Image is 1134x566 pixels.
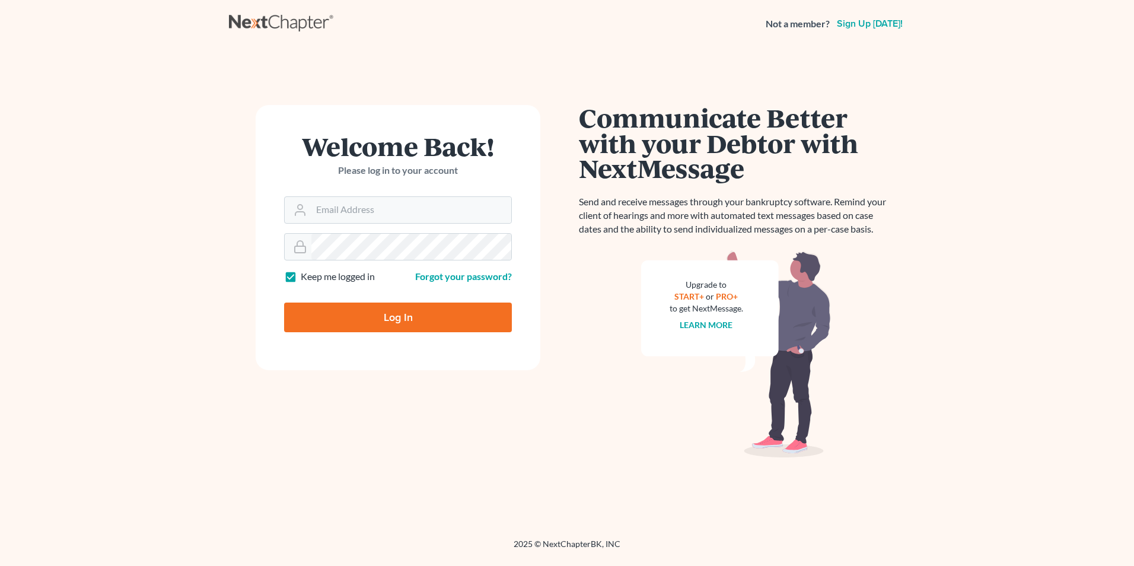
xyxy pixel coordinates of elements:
[229,538,905,559] div: 2025 © NextChapterBK, INC
[716,291,738,301] a: PRO+
[301,270,375,284] label: Keep me logged in
[579,105,893,181] h1: Communicate Better with your Debtor with NextMessage
[834,19,905,28] a: Sign up [DATE]!
[311,197,511,223] input: Email Address
[284,133,512,159] h1: Welcome Back!
[766,17,830,31] strong: Not a member?
[675,291,705,301] a: START+
[706,291,715,301] span: or
[680,320,733,330] a: Learn more
[284,303,512,332] input: Log In
[641,250,831,458] img: nextmessage_bg-59042aed3d76b12b5cd301f8e5b87938c9018125f34e5fa2b7a6b67550977c72.svg
[579,195,893,236] p: Send and receive messages through your bankruptcy software. Remind your client of hearings and mo...
[415,271,512,282] a: Forgot your password?
[284,164,512,177] p: Please log in to your account
[670,303,743,314] div: to get NextMessage.
[670,279,743,291] div: Upgrade to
